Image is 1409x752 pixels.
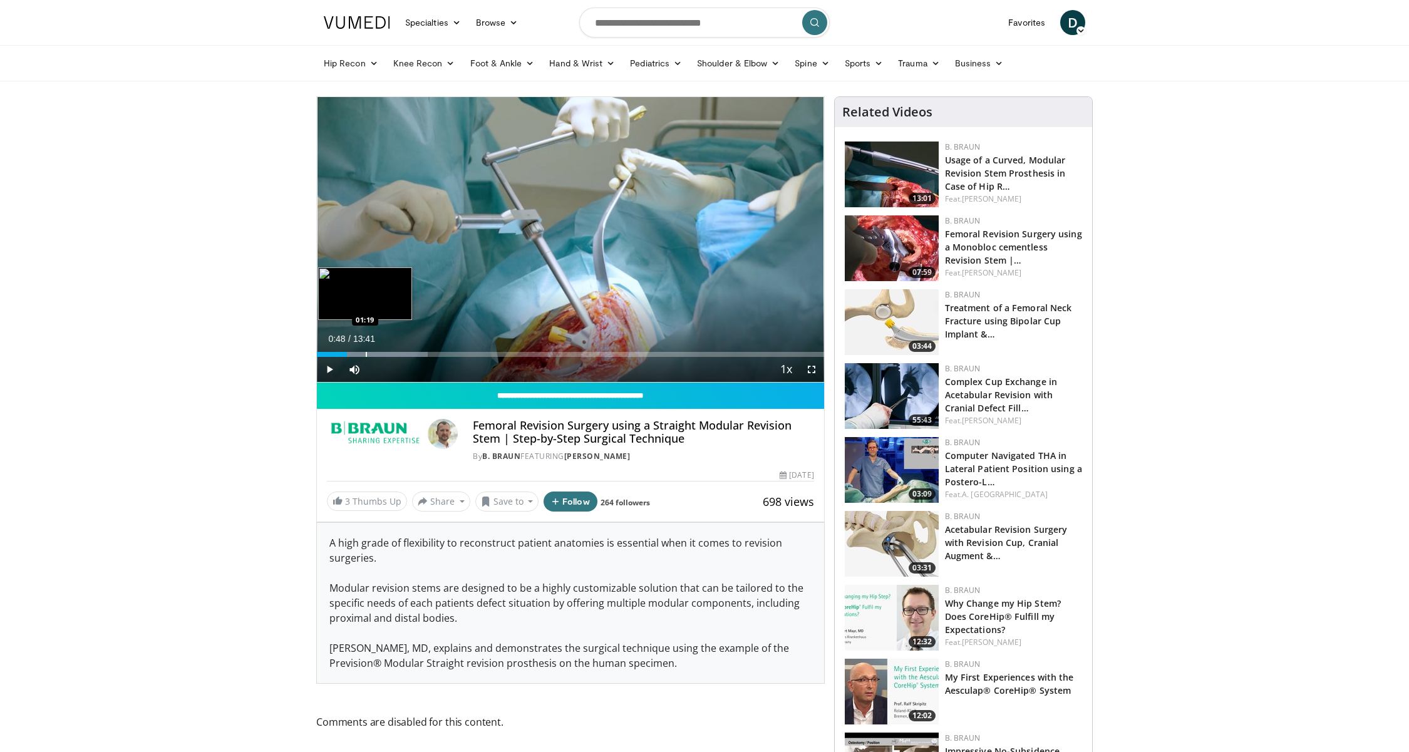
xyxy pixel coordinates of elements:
a: B. Braun [482,451,520,461]
img: 11fc43c8-c25e-4126-ac60-c8374046ba21.jpg.150x105_q85_crop-smart_upscale.jpg [845,437,939,503]
a: B. Braun [945,585,980,595]
div: Progress Bar [317,352,824,357]
span: 12:32 [909,636,936,647]
a: [PERSON_NAME] [962,637,1021,647]
div: Feat. [945,637,1082,648]
a: Trauma [890,51,947,76]
a: My First Experiences with the Aesculap® CoreHip® System [945,671,1074,696]
img: image.jpeg [318,267,412,320]
a: Hip Recon [316,51,386,76]
a: Spine [787,51,837,76]
span: 03:09 [909,488,936,500]
h4: Related Videos [842,105,932,120]
img: 97950487-ad54-47b6-9334-a8a64355b513.150x105_q85_crop-smart_upscale.jpg [845,215,939,281]
a: Femoral Revision Surgery using a Monobloc cementless Revision Stem |… [945,228,1082,266]
img: 44575493-eacc-451e-831c-71696420bc06.150x105_q85_crop-smart_upscale.jpg [845,511,939,577]
a: Sports [837,51,891,76]
a: 12:02 [845,659,939,724]
span: 55:43 [909,415,936,426]
span: 13:01 [909,193,936,204]
div: Feat. [945,193,1082,205]
a: Why Change my Hip Stem? Does CoreHip® Fulfill my Expectations? [945,597,1061,636]
a: B. Braun [945,142,980,152]
img: VuMedi Logo [324,16,390,29]
img: d73e04c3-288b-4a17-9b46-60ae1f641967.jpg.150x105_q85_crop-smart_upscale.jpg [845,659,939,724]
button: Fullscreen [799,357,824,382]
a: Business [947,51,1011,76]
div: [DATE] [780,470,813,481]
a: B. Braun [945,437,980,448]
a: 07:59 [845,215,939,281]
a: B. Braun [945,215,980,226]
a: Acetabular Revision Surgery with Revision Cup, Cranial Augment &… [945,523,1068,562]
a: Favorites [1001,10,1053,35]
button: Mute [342,357,367,382]
a: B. Braun [945,733,980,743]
a: Complex Cup Exchange in Acetabular Revision with Cranial Defect Fill… [945,376,1057,414]
a: B. Braun [945,511,980,522]
a: B. Braun [945,659,980,669]
img: 3f0fddff-fdec-4e4b-bfed-b21d85259955.150x105_q85_crop-smart_upscale.jpg [845,142,939,207]
img: 91b111a7-5173-4914-9915-8ee52757365d.jpg.150x105_q85_crop-smart_upscale.jpg [845,585,939,651]
video-js: Video Player [317,97,824,383]
img: B. Braun [327,419,423,449]
a: Computer Navigated THA in Lateral Patient Position using a Postero-L… [945,450,1082,488]
div: By FEATURING [473,451,813,462]
img: 8b64c0ca-f349-41b4-a711-37a94bb885a5.jpg.150x105_q85_crop-smart_upscale.jpg [845,363,939,429]
span: Comments are disabled for this content. [316,714,825,730]
a: Treatment of a Femoral Neck Fracture using Bipolar Cup Implant &… [945,302,1072,340]
a: 55:43 [845,363,939,429]
span: / [348,334,351,344]
a: Specialties [398,10,468,35]
a: [PERSON_NAME] [564,451,631,461]
a: A. [GEOGRAPHIC_DATA] [962,489,1048,500]
a: 03:31 [845,511,939,577]
a: Hand & Wrist [542,51,622,76]
span: 03:44 [909,341,936,352]
a: Browse [468,10,526,35]
a: [PERSON_NAME] [962,415,1021,426]
div: Feat. [945,489,1082,500]
button: Share [412,492,470,512]
a: 03:44 [845,289,939,355]
button: Follow [544,492,597,512]
span: 03:31 [909,562,936,574]
button: Play [317,357,342,382]
span: 07:59 [909,267,936,278]
img: Avatar [428,419,458,449]
a: B. Braun [945,289,980,300]
a: 3 Thumbs Up [327,492,407,511]
img: dd541074-bb98-4b7d-853b-83c717806bb5.jpg.150x105_q85_crop-smart_upscale.jpg [845,289,939,355]
a: D [1060,10,1085,35]
a: Knee Recon [386,51,463,76]
span: 698 views [763,494,814,509]
input: Search topics, interventions [579,8,830,38]
a: 264 followers [601,497,650,508]
a: [PERSON_NAME] [962,267,1021,278]
div: Feat. [945,267,1082,279]
a: Pediatrics [622,51,689,76]
h4: Femoral Revision Surgery using a Straight Modular Revision Stem | Step-by-Step Surgical Technique [473,419,813,446]
a: Foot & Ankle [463,51,542,76]
a: 13:01 [845,142,939,207]
a: Usage of a Curved, Modular Revision Stem Prosthesis in Case of Hip R… [945,154,1066,192]
div: A high grade of flexibility to reconstruct patient anatomies is essential when it comes to revisi... [317,523,824,683]
span: 3 [345,495,350,507]
span: 12:02 [909,710,936,721]
button: Save to [475,492,539,512]
a: [PERSON_NAME] [962,193,1021,204]
span: 13:41 [353,334,375,344]
a: Shoulder & Elbow [689,51,787,76]
a: 12:32 [845,585,939,651]
span: 0:48 [328,334,345,344]
a: 03:09 [845,437,939,503]
a: B. Braun [945,363,980,374]
button: Playback Rate [774,357,799,382]
div: Feat. [945,415,1082,426]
